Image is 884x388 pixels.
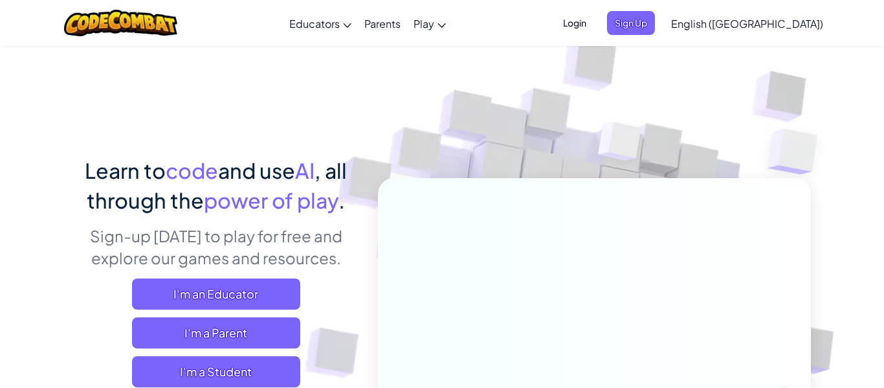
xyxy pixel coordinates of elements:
button: Login [555,11,594,35]
a: Play [407,6,452,41]
span: English ([GEOGRAPHIC_DATA]) [671,17,823,30]
img: Overlap cubes [742,97,854,207]
span: . [338,187,345,213]
img: Overlap cubes [574,97,667,193]
span: Learn to [85,157,166,183]
p: Sign-up [DATE] to play for free and explore our games and resources. [73,225,359,269]
button: Sign Up [607,11,655,35]
span: and use [218,157,295,183]
a: Parents [358,6,407,41]
span: code [166,157,218,183]
img: CodeCombat logo [64,10,177,36]
span: Play [414,17,434,30]
span: Educators [289,17,340,30]
a: English ([GEOGRAPHIC_DATA]) [665,6,830,41]
span: power of play [204,187,338,213]
a: I'm an Educator [132,279,300,310]
a: I'm a Parent [132,317,300,348]
a: Educators [283,6,358,41]
button: I'm a Student [132,356,300,387]
span: AI [295,157,315,183]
